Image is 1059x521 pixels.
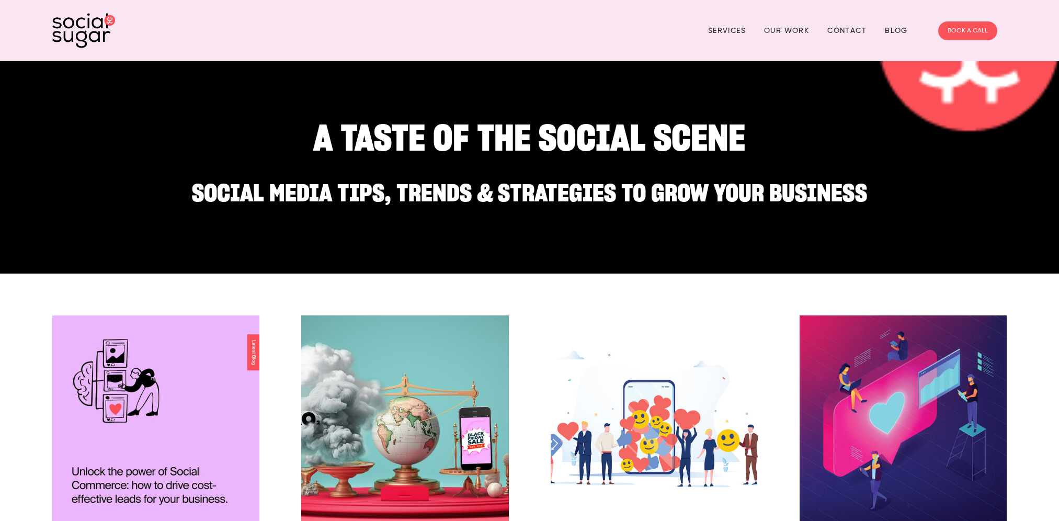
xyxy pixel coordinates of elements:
h1: A TASTE OF THE SOCIAL SCENE [117,122,942,154]
a: Our Work [764,22,809,39]
a: Blog [885,22,908,39]
img: SocialSugar [52,13,115,48]
a: BOOK A CALL [938,21,997,40]
a: Contact [827,22,867,39]
a: Services [708,22,746,39]
h2: Social Media Tips, Trends & Strategies to Grow Your Business [117,172,942,203]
